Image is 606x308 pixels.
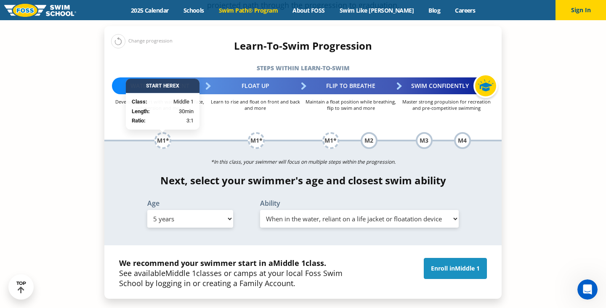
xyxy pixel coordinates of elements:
[104,62,502,74] h5: Steps within Learn-to-Swim
[421,6,448,14] a: Blog
[132,99,147,105] strong: Class:
[147,200,233,207] label: Age
[448,6,483,14] a: Careers
[361,132,377,149] div: M2
[211,6,285,14] a: Swim Path® Program
[111,34,173,48] div: Change progression
[176,83,179,89] span: X
[455,264,480,272] span: Middle 1
[186,117,194,125] span: 3:1
[399,77,494,94] div: Swim Confidently
[285,6,332,14] a: About FOSS
[179,107,194,116] span: 30min
[303,98,399,111] p: Maintain a float position while breathing, flip to swim and more
[260,200,459,207] label: Ability
[112,77,207,94] div: Water Adjustment
[4,4,76,17] img: FOSS Swim School Logo
[104,40,502,52] h4: Learn-To-Swim Progression
[16,281,26,294] div: TOP
[207,77,303,94] div: Float Up
[104,156,502,168] p: *In this class, your swimmer will focus on multiple steps within the progression.
[273,258,306,268] span: Middle 1
[104,175,502,186] h4: Next, select your swimmer's age and closest swim ability
[165,268,196,278] span: Middle 1
[303,77,399,94] div: Flip to Breathe
[132,108,150,114] strong: Length:
[332,6,421,14] a: Swim Like [PERSON_NAME]
[119,258,326,268] strong: We recommend your swimmer start in a class.
[424,258,487,279] a: Enroll inMiddle 1
[399,98,494,111] p: Master strong propulsion for recreation and pre-competitive swimming
[112,98,207,111] p: Develop comfort with water on the face, submersion and more
[132,118,146,124] strong: Ratio:
[123,6,176,14] a: 2025 Calendar
[176,6,211,14] a: Schools
[577,279,598,300] iframe: Intercom live chat
[119,258,361,288] p: See available classes or camps at your local Foss Swim School by logging in or creating a Family ...
[416,132,433,149] div: M3
[454,132,471,149] div: M4
[207,98,303,111] p: Learn to rise and float on front and back and more
[173,98,194,106] span: Middle 1
[126,79,199,93] div: Start Here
